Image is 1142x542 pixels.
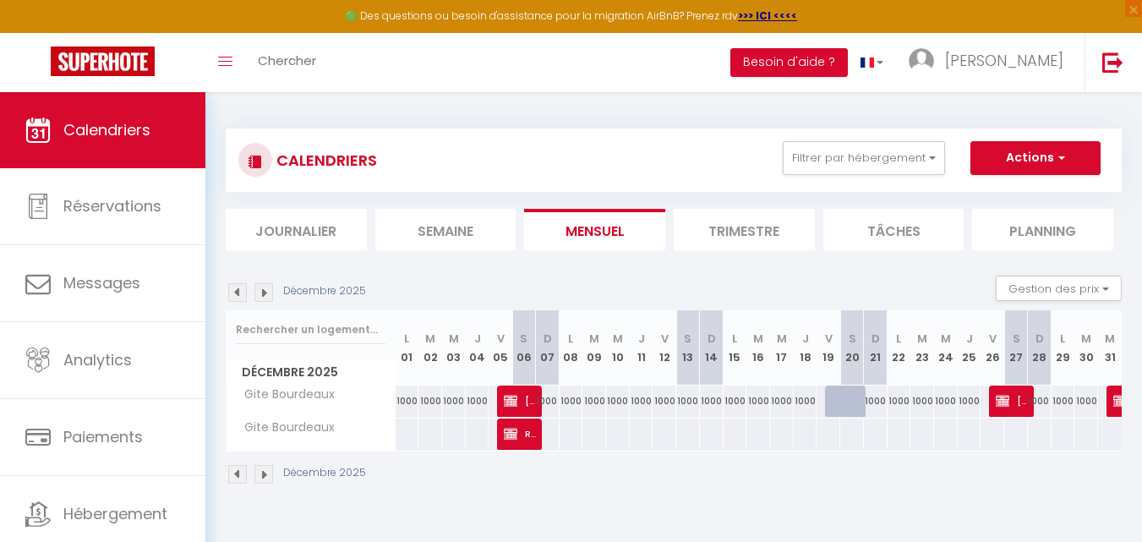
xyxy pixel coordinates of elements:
[226,209,367,250] li: Journalier
[996,385,1027,417] span: [PERSON_NAME] [PERSON_NAME]
[700,386,724,417] div: 1000
[941,331,951,347] abbr: M
[582,310,606,386] th: 09
[724,386,747,417] div: 1000
[425,331,435,347] abbr: M
[872,331,880,347] abbr: D
[676,386,700,417] div: 1000
[917,331,927,347] abbr: M
[945,50,1063,71] span: [PERSON_NAME]
[970,141,1101,175] button: Actions
[606,310,630,386] th: 10
[794,386,817,417] div: 1000
[258,52,316,69] span: Chercher
[418,386,442,417] div: 1000
[544,331,552,347] abbr: D
[396,386,419,417] div: 1000
[272,141,377,179] h3: CALENDRIERS
[589,331,599,347] abbr: M
[746,310,770,386] th: 16
[910,386,934,417] div: 1000
[864,386,888,417] div: 1000
[958,386,981,417] div: 1000
[738,8,797,23] a: >>> ICI <<<<
[536,386,560,417] div: 1000
[497,331,505,347] abbr: V
[1052,386,1075,417] div: 1000
[560,310,583,386] th: 08
[489,310,512,386] th: 05
[783,141,945,175] button: Filtrer par hébergement
[283,283,366,299] p: Décembre 2025
[732,331,737,347] abbr: L
[1060,331,1065,347] abbr: L
[51,47,155,76] img: Super Booking
[896,331,901,347] abbr: L
[653,310,676,386] th: 12
[909,48,934,74] img: ...
[449,331,459,347] abbr: M
[1074,310,1098,386] th: 30
[229,386,339,404] span: Gite Bourdeaux
[404,331,409,347] abbr: L
[520,331,527,347] abbr: S
[676,310,700,386] th: 13
[638,331,645,347] abbr: J
[63,349,132,370] span: Analytics
[504,418,535,450] span: Réservée [PERSON_NAME]
[864,310,888,386] th: 21
[896,33,1085,92] a: ... [PERSON_NAME]
[981,310,1004,386] th: 26
[512,310,536,386] th: 06
[418,310,442,386] th: 02
[1074,386,1098,417] div: 1000
[442,386,466,417] div: 1000
[63,426,143,447] span: Paiements
[582,386,606,417] div: 1000
[560,386,583,417] div: 1000
[684,331,691,347] abbr: S
[966,331,973,347] abbr: J
[910,310,934,386] th: 23
[1004,310,1028,386] th: 27
[283,465,366,481] p: Décembre 2025
[661,331,669,347] abbr: V
[849,331,856,347] abbr: S
[770,386,794,417] div: 1000
[396,310,419,386] th: 01
[730,48,848,77] button: Besoin d'aide ?
[888,386,911,417] div: 1000
[466,386,489,417] div: 1000
[840,310,864,386] th: 20
[653,386,676,417] div: 1000
[568,331,573,347] abbr: L
[229,419,339,437] span: Gite Bourdeaux
[746,386,770,417] div: 1000
[245,33,329,92] a: Chercher
[817,310,840,386] th: 19
[972,209,1113,250] li: Planning
[466,310,489,386] th: 04
[794,310,817,386] th: 18
[227,360,395,385] span: Décembre 2025
[934,310,958,386] th: 24
[63,503,167,524] span: Hébergement
[1035,331,1044,347] abbr: D
[1081,331,1091,347] abbr: M
[802,331,809,347] abbr: J
[724,310,747,386] th: 15
[63,272,140,293] span: Messages
[1028,310,1052,386] th: 28
[700,310,724,386] th: 14
[753,331,763,347] abbr: M
[613,331,623,347] abbr: M
[1105,331,1115,347] abbr: M
[1102,52,1123,73] img: logout
[474,331,481,347] abbr: J
[777,331,787,347] abbr: M
[989,331,997,347] abbr: V
[536,310,560,386] th: 07
[1013,331,1020,347] abbr: S
[825,331,833,347] abbr: V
